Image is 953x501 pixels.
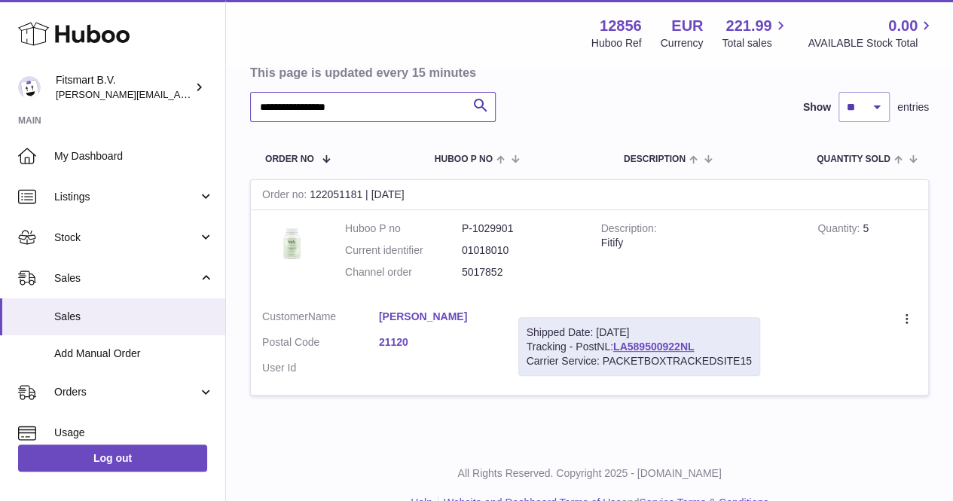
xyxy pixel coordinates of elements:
[462,265,579,280] dd: 5017852
[722,36,789,50] span: Total sales
[18,444,207,472] a: Log out
[345,265,462,280] dt: Channel order
[262,221,322,264] img: 128561739542540.png
[265,154,314,164] span: Order No
[527,325,752,340] div: Shipped Date: [DATE]
[238,466,941,481] p: All Rights Reserved. Copyright 2025 - [DOMAIN_NAME]
[262,335,379,353] dt: Postal Code
[345,243,462,258] dt: Current identifier
[671,16,703,36] strong: EUR
[54,231,198,245] span: Stock
[462,221,579,236] dd: P-1029901
[897,100,929,115] span: entries
[250,64,925,81] h3: This page is updated every 15 minutes
[262,188,310,204] strong: Order no
[806,210,928,298] td: 5
[527,354,752,368] div: Carrier Service: PACKETBOXTRACKEDSITE15
[601,222,657,238] strong: Description
[56,73,191,102] div: Fitsmart B.V.
[462,243,579,258] dd: 01018010
[379,335,496,350] a: 21120
[808,36,935,50] span: AVAILABLE Stock Total
[18,76,41,99] img: jonathan@leaderoo.com
[725,16,771,36] span: 221.99
[56,88,302,100] span: [PERSON_NAME][EMAIL_ADDRESS][DOMAIN_NAME]
[262,310,379,328] dt: Name
[262,310,308,322] span: Customer
[435,154,493,164] span: Huboo P no
[661,36,704,50] div: Currency
[808,16,935,50] a: 0.00 AVAILABLE Stock Total
[251,180,928,210] div: 122051181 | [DATE]
[600,16,642,36] strong: 12856
[54,426,214,440] span: Usage
[54,271,198,286] span: Sales
[613,341,694,353] a: LA589500922NL
[345,221,462,236] dt: Huboo P no
[379,310,496,324] a: [PERSON_NAME]
[54,190,198,204] span: Listings
[518,317,760,377] div: Tracking - PostNL:
[722,16,789,50] a: 221.99 Total sales
[54,347,214,361] span: Add Manual Order
[817,222,863,238] strong: Quantity
[601,236,796,250] div: Fitify
[888,16,918,36] span: 0.00
[803,100,831,115] label: Show
[817,154,890,164] span: Quantity Sold
[624,154,686,164] span: Description
[54,385,198,399] span: Orders
[591,36,642,50] div: Huboo Ref
[54,149,214,163] span: My Dashboard
[54,310,214,324] span: Sales
[262,361,379,375] dt: User Id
